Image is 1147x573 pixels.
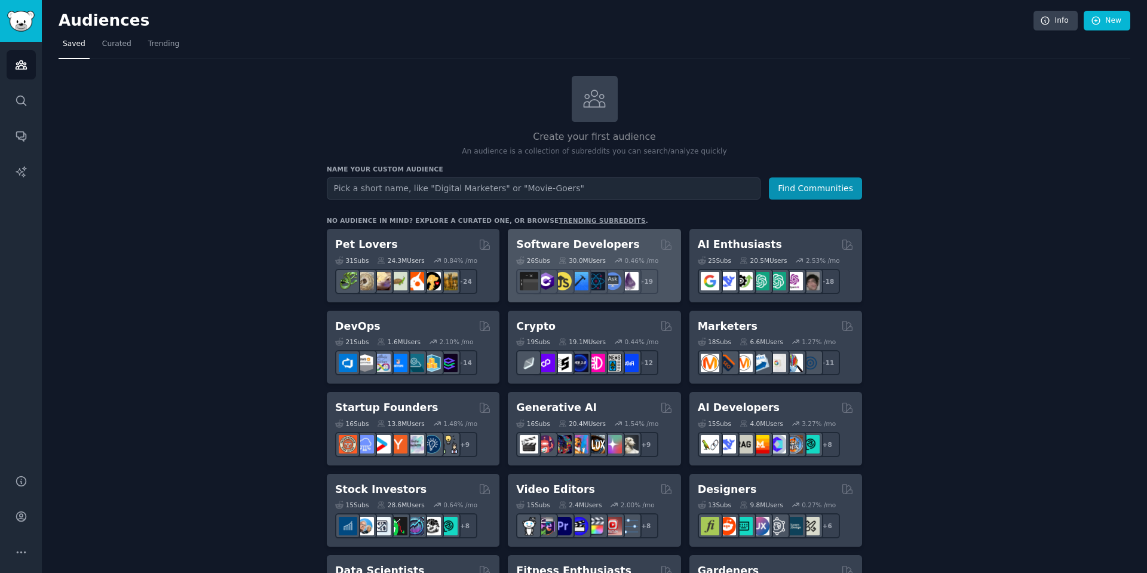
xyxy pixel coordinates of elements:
div: 13.8M Users [377,419,424,428]
button: Find Communities [769,177,862,200]
img: azuredevops [339,354,357,372]
img: chatgpt_promptDesign [751,272,769,290]
img: ballpython [355,272,374,290]
img: elixir [620,272,639,290]
img: web3 [570,354,588,372]
h2: DevOps [335,319,381,334]
div: + 9 [633,432,658,457]
div: 30.0M Users [559,256,606,265]
img: ethstaker [553,354,572,372]
img: AWS_Certified_Experts [355,354,374,372]
h2: Startup Founders [335,400,438,415]
a: Info [1033,11,1078,31]
div: 0.44 % /mo [625,338,659,346]
div: 20.4M Users [559,419,606,428]
div: + 11 [815,350,840,375]
div: 28.6M Users [377,501,424,509]
h3: Name your custom audience [327,165,862,173]
img: gopro [520,517,538,535]
img: aivideo [520,435,538,454]
img: FluxAI [587,435,605,454]
div: 18 Sub s [698,338,731,346]
h2: Designers [698,482,757,497]
img: SaaS [355,435,374,454]
img: 0xPolygon [536,354,555,372]
img: AskMarketing [734,354,753,372]
div: 1.6M Users [377,338,421,346]
div: 1.48 % /mo [443,419,477,428]
h2: Create your first audience [327,130,862,145]
img: OpenAIDev [784,272,803,290]
div: 0.46 % /mo [625,256,659,265]
img: DeepSeek [717,435,736,454]
img: EntrepreneurRideAlong [339,435,357,454]
div: 20.5M Users [740,256,787,265]
h2: Video Editors [516,482,595,497]
img: OnlineMarketing [801,354,820,372]
img: Docker_DevOps [372,354,391,372]
div: 1.27 % /mo [802,338,836,346]
img: userexperience [768,517,786,535]
img: Youtubevideo [603,517,622,535]
img: Rag [734,435,753,454]
h2: Marketers [698,319,757,334]
img: dogbreed [439,272,458,290]
img: StocksAndTrading [406,517,424,535]
a: Saved [59,35,90,59]
input: Pick a short name, like "Digital Marketers" or "Movie-Goers" [327,177,760,200]
div: 25 Sub s [698,256,731,265]
img: DeepSeek [717,272,736,290]
div: + 8 [633,513,658,538]
div: 2.53 % /mo [806,256,840,265]
a: Trending [144,35,183,59]
div: 26 Sub s [516,256,550,265]
img: MarketingResearch [784,354,803,372]
img: MistralAI [751,435,769,454]
div: 0.84 % /mo [443,256,477,265]
div: + 8 [815,432,840,457]
div: 4.0M Users [740,419,783,428]
img: turtle [389,272,407,290]
h2: AI Enthusiasts [698,237,782,252]
img: PetAdvice [422,272,441,290]
div: 16 Sub s [516,419,550,428]
div: 31 Sub s [335,256,369,265]
div: 2.10 % /mo [440,338,474,346]
div: 15 Sub s [698,419,731,428]
div: 9.8M Users [740,501,783,509]
img: LangChain [701,435,719,454]
img: cockatiel [406,272,424,290]
img: ValueInvesting [355,517,374,535]
img: leopardgeckos [372,272,391,290]
img: swingtrading [422,517,441,535]
img: Entrepreneurship [422,435,441,454]
img: ycombinator [389,435,407,454]
div: 19.1M Users [559,338,606,346]
div: 0.27 % /mo [802,501,836,509]
div: + 8 [452,513,477,538]
img: VideoEditors [570,517,588,535]
h2: Crypto [516,319,556,334]
img: ArtificalIntelligence [801,272,820,290]
img: technicalanalysis [439,517,458,535]
img: Trading [389,517,407,535]
div: No audience in mind? Explore a curated one, or browse . [327,216,648,225]
img: iOSProgramming [570,272,588,290]
img: PlatformEngineers [439,354,458,372]
img: logodesign [717,517,736,535]
span: Curated [102,39,131,50]
img: Forex [372,517,391,535]
img: AIDevelopersSociety [801,435,820,454]
img: UX_Design [801,517,820,535]
div: 15 Sub s [335,501,369,509]
div: 19 Sub s [516,338,550,346]
div: + 9 [452,432,477,457]
img: defi_ [620,354,639,372]
div: + 24 [452,269,477,294]
img: starryai [603,435,622,454]
h2: AI Developers [698,400,780,415]
img: platformengineering [406,354,424,372]
img: ethfinance [520,354,538,372]
img: startup [372,435,391,454]
img: defiblockchain [587,354,605,372]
